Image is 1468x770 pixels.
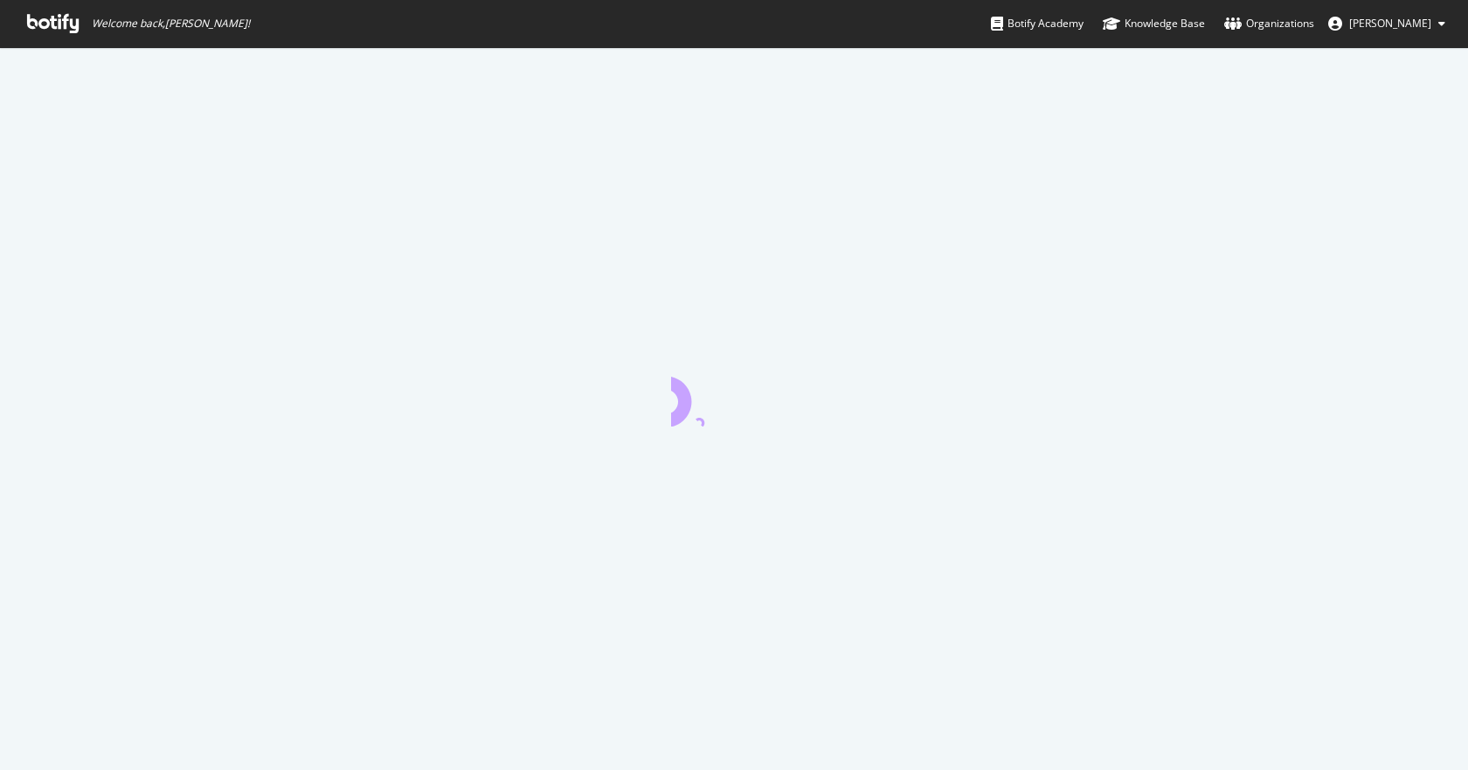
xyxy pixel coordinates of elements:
div: Knowledge Base [1103,15,1205,32]
div: Organizations [1224,15,1314,32]
span: Welcome back, [PERSON_NAME] ! [92,17,250,31]
span: Lachezar Stamatov [1349,16,1431,31]
div: Botify Academy [991,15,1084,32]
div: animation [671,364,797,427]
button: [PERSON_NAME] [1314,10,1459,38]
